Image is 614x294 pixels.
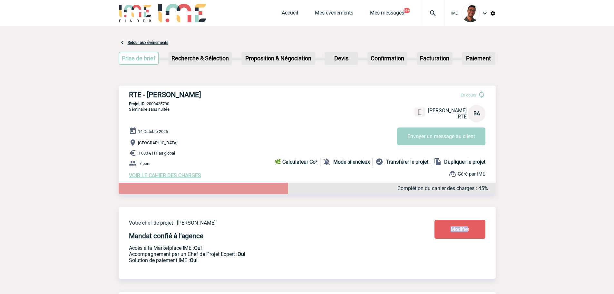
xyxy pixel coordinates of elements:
span: 7 pers. [139,161,151,166]
img: 124970-0.jpg [462,4,480,22]
img: file_copy-black-24dp.png [434,158,442,166]
span: Géré par IME [458,171,485,177]
span: RTE [458,114,467,120]
a: Accueil [282,10,298,19]
span: IME [451,11,458,15]
img: IME-Finder [119,4,152,22]
span: [PERSON_NAME] [428,107,467,114]
span: BA [473,110,480,117]
a: 🌿 Calculateur Co² [275,158,320,166]
p: Conformité aux process achat client, Prise en charge de la facturation, Mutualisation de plusieur... [129,257,396,263]
p: 2000425790 [119,101,496,106]
p: Devis [325,52,357,64]
p: Votre chef de projet : [PERSON_NAME] [129,220,396,226]
button: 99+ [404,8,410,13]
p: Proposition & Négociation [242,52,315,64]
b: Transférer le projet [386,159,428,165]
span: En cours [461,93,476,97]
a: VOIR LE CAHIER DES CHARGES [129,172,201,178]
a: Mes événements [315,10,353,19]
p: Recherche & Sélection [169,52,231,64]
span: 14 Octobre 2025 [138,129,168,134]
p: Facturation [417,52,452,64]
span: 1 000 € HT au global [138,151,175,156]
button: Envoyer un message au client [397,127,485,145]
h3: RTE - [PERSON_NAME] [129,91,322,99]
b: Dupliquer le projet [444,159,485,165]
h4: Mandat confié à l'agence [129,232,203,240]
span: [GEOGRAPHIC_DATA] [138,140,177,145]
b: Mode silencieux [333,159,370,165]
b: Oui [194,245,202,251]
span: Modifier [451,226,469,232]
a: Retour aux événements [128,40,168,45]
a: Mes messages [370,10,404,19]
b: Projet ID : [129,101,147,106]
p: Prise de brief [119,52,159,64]
b: Oui [238,251,245,257]
img: portable.png [417,109,423,115]
p: Prestation payante [129,251,396,257]
p: Paiement [463,52,495,64]
img: support.png [449,170,456,178]
p: Accès à la Marketplace IME : [129,245,396,251]
b: 🌿 Calculateur Co² [275,159,317,165]
span: Séminaire sans nuitée [129,107,170,112]
b: Oui [190,257,198,263]
p: Confirmation [368,52,407,64]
